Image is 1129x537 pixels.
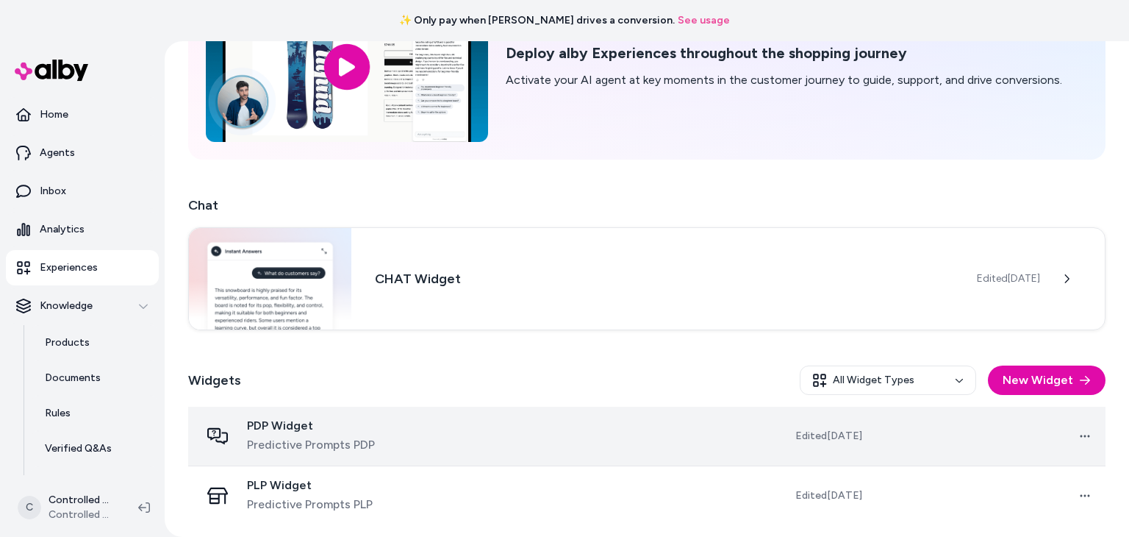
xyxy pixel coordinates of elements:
p: Experiences [40,260,98,275]
button: All Widget Types [800,366,976,395]
a: Products [30,325,159,360]
span: Edited [DATE] [977,271,1040,286]
img: Chat widget [189,228,351,330]
span: C [18,496,41,519]
span: Predictive Prompts PLP [247,496,373,513]
a: See usage [678,13,730,28]
h2: Deploy alby Experiences throughout the shopping journey [506,44,1062,63]
p: Knowledge [40,299,93,313]
p: Rules [45,406,71,421]
a: Agents [6,135,159,171]
p: Analytics [40,222,85,237]
p: Inbox [40,184,66,199]
h3: CHAT Widget [375,268,953,289]
button: CControlled Chaos ShopifyControlled Chaos [9,484,126,531]
a: Home [6,97,159,132]
span: PDP Widget [247,419,375,433]
a: Chat widgetCHAT WidgetEdited[DATE] [188,227,1105,330]
p: Documents [45,371,101,385]
p: Agents [40,146,75,160]
span: PLP Widget [247,478,373,493]
button: New Widget [988,366,1105,395]
span: Predictive Prompts PDP [247,436,375,454]
button: Knowledge [6,288,159,324]
span: Controlled Chaos [49,508,115,522]
a: Verified Q&As [30,431,159,466]
a: Inbox [6,174,159,209]
a: Experiences [6,250,159,285]
a: Rules [30,396,159,431]
a: Reviews [30,466,159,502]
span: ✨ Only pay when [PERSON_NAME] drives a conversion. [399,13,675,28]
a: Analytics [6,212,159,247]
span: Edited [DATE] [795,488,862,503]
span: Edited [DATE] [795,429,862,444]
p: Activate your AI agent at key moments in the customer journey to guide, support, and drive conver... [506,71,1062,89]
p: Controlled Chaos Shopify [49,493,115,508]
img: alby Logo [15,60,88,81]
h2: Chat [188,195,1105,216]
p: Products [45,335,90,350]
p: Verified Q&As [45,441,112,456]
h2: Widgets [188,370,241,391]
p: Home [40,107,68,122]
a: Documents [30,360,159,396]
